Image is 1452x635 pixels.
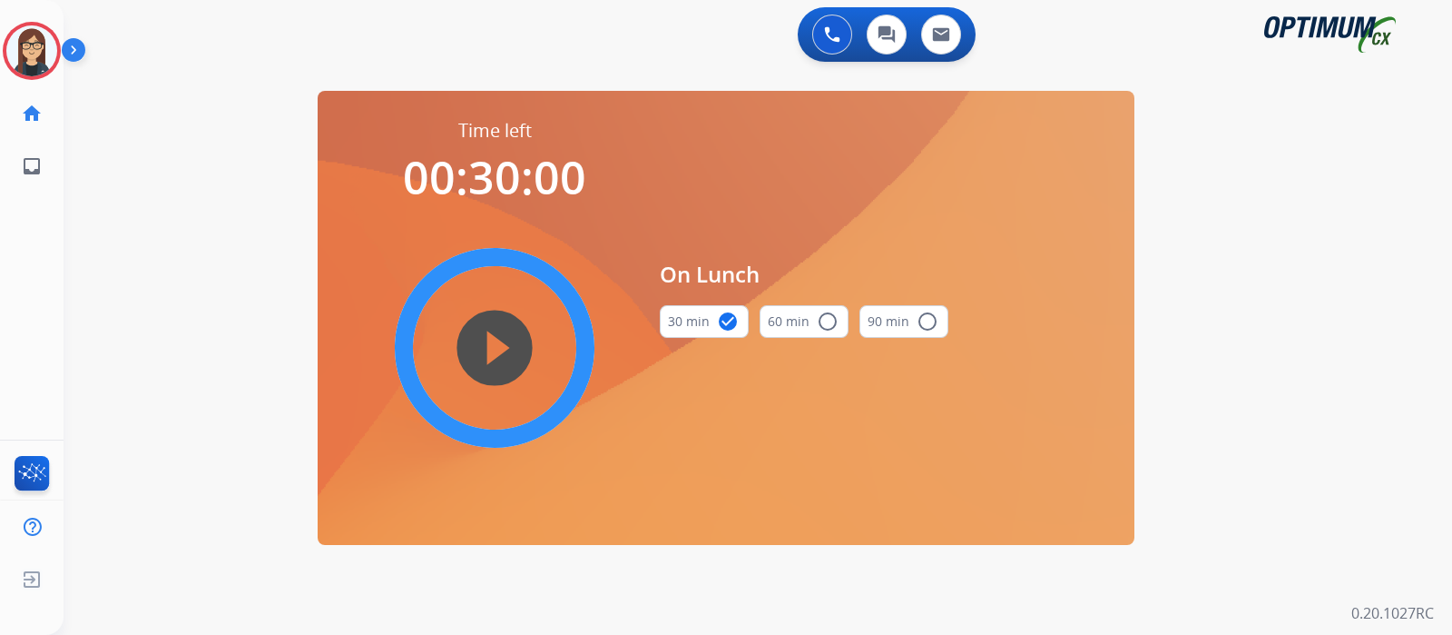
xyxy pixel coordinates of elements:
[859,305,948,338] button: 90 min
[21,155,43,177] mat-icon: inbox
[660,258,948,291] span: On Lunch
[917,311,938,332] mat-icon: radio_button_unchecked
[660,305,749,338] button: 30 min
[717,311,739,332] mat-icon: check_circle
[1351,602,1434,624] p: 0.20.1027RC
[403,146,586,208] span: 00:30:00
[458,118,532,144] span: Time left
[21,103,43,124] mat-icon: home
[484,337,505,359] mat-icon: play_circle_filled
[817,311,839,332] mat-icon: radio_button_unchecked
[760,305,849,338] button: 60 min
[6,25,57,76] img: avatar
